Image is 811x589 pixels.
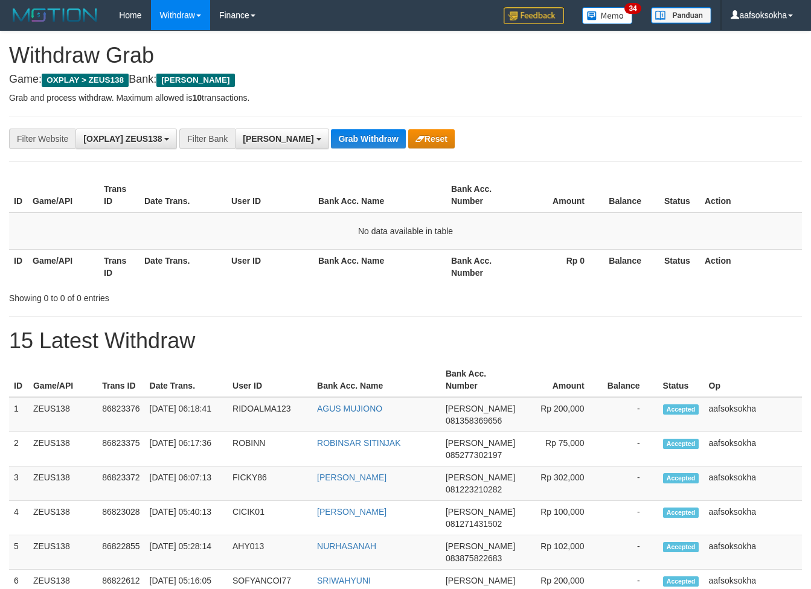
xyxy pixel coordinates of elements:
td: AHY013 [228,535,312,570]
td: ZEUS138 [28,535,97,570]
span: Copy 085277302197 to clipboard [446,450,502,460]
td: 86823375 [97,432,144,466]
td: aafsoksokha [704,501,802,535]
span: [PERSON_NAME] [446,473,515,482]
th: Bank Acc. Number [446,178,518,212]
h4: Game: Bank: [9,74,802,86]
td: aafsoksokha [704,432,802,466]
td: FICKY86 [228,466,312,501]
span: Accepted [663,439,699,449]
th: Status [659,178,700,212]
span: [PERSON_NAME] [446,541,515,551]
button: [OXPLAY] ZEUS138 [75,129,177,149]
strong: 10 [192,93,202,103]
th: Op [704,363,802,397]
span: 34 [624,3,641,14]
td: RIDOALMA123 [228,397,312,432]
th: Date Trans. [139,178,226,212]
img: Feedback.jpg [504,7,564,24]
td: - [603,466,658,501]
td: CICIK01 [228,501,312,535]
td: 3 [9,466,28,501]
td: - [603,397,658,432]
td: Rp 102,000 [520,535,603,570]
span: [PERSON_NAME] [446,404,515,413]
span: Accepted [663,404,699,415]
td: 5 [9,535,28,570]
td: ZEUS138 [28,466,97,501]
td: 86823372 [97,466,144,501]
td: - [603,535,658,570]
div: Showing 0 to 0 of 0 entries [9,287,329,304]
th: Rp 0 [518,249,603,284]
td: 86823376 [97,397,144,432]
td: [DATE] 05:40:13 [145,501,228,535]
td: 2 [9,432,28,466]
td: ZEUS138 [28,397,97,432]
th: Game/API [28,178,99,212]
button: [PERSON_NAME] [235,129,329,149]
th: Bank Acc. Number [446,249,518,284]
img: panduan.png [651,7,711,24]
a: [PERSON_NAME] [317,473,386,482]
th: Status [658,363,704,397]
span: Copy 083875822683 to clipboard [446,553,502,563]
span: Copy 081223210282 to clipboard [446,485,502,494]
th: Bank Acc. Name [313,249,446,284]
th: Balance [603,178,659,212]
button: Reset [408,129,455,148]
th: User ID [226,178,313,212]
td: [DATE] 06:17:36 [145,432,228,466]
td: No data available in table [9,212,802,250]
span: [PERSON_NAME] [446,507,515,517]
img: MOTION_logo.png [9,6,101,24]
a: [PERSON_NAME] [317,507,386,517]
th: Trans ID [97,363,144,397]
td: Rp 75,000 [520,432,603,466]
td: aafsoksokha [704,535,802,570]
th: ID [9,363,28,397]
th: Action [700,249,802,284]
td: Rp 302,000 [520,466,603,501]
th: Game/API [28,363,97,397]
button: Grab Withdraw [331,129,405,148]
td: [DATE] 06:18:41 [145,397,228,432]
span: Accepted [663,473,699,483]
th: ID [9,249,28,284]
h1: 15 Latest Withdraw [9,329,802,353]
th: User ID [228,363,312,397]
th: Amount [520,363,603,397]
th: Bank Acc. Name [313,178,446,212]
td: [DATE] 05:28:14 [145,535,228,570]
th: Trans ID [99,178,139,212]
td: 1 [9,397,28,432]
div: Filter Bank [179,129,235,149]
th: Date Trans. [139,249,226,284]
td: aafsoksokha [704,397,802,432]
th: Balance [603,249,659,284]
span: Copy 081358369656 to clipboard [446,416,502,425]
th: Date Trans. [145,363,228,397]
p: Grab and process withdraw. Maximum allowed is transactions. [9,92,802,104]
td: ZEUS138 [28,432,97,466]
span: [PERSON_NAME] [243,134,313,144]
span: OXPLAY > ZEUS138 [42,74,129,87]
th: Game/API [28,249,99,284]
span: Accepted [663,542,699,552]
img: Button%20Memo.svg [582,7,633,24]
a: ROBINSAR SITINJAK [317,438,400,448]
td: Rp 100,000 [520,501,603,535]
th: User ID [226,249,313,284]
th: Trans ID [99,249,139,284]
th: Action [700,178,802,212]
a: NURHASANAH [317,541,376,551]
span: [PERSON_NAME] [446,438,515,448]
h1: Withdraw Grab [9,43,802,68]
th: Bank Acc. Name [312,363,441,397]
td: 86823028 [97,501,144,535]
div: Filter Website [9,129,75,149]
span: [PERSON_NAME] [156,74,234,87]
a: SRIWAHYUNI [317,576,371,585]
span: [OXPLAY] ZEUS138 [83,134,162,144]
span: Copy 081271431502 to clipboard [446,519,502,529]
